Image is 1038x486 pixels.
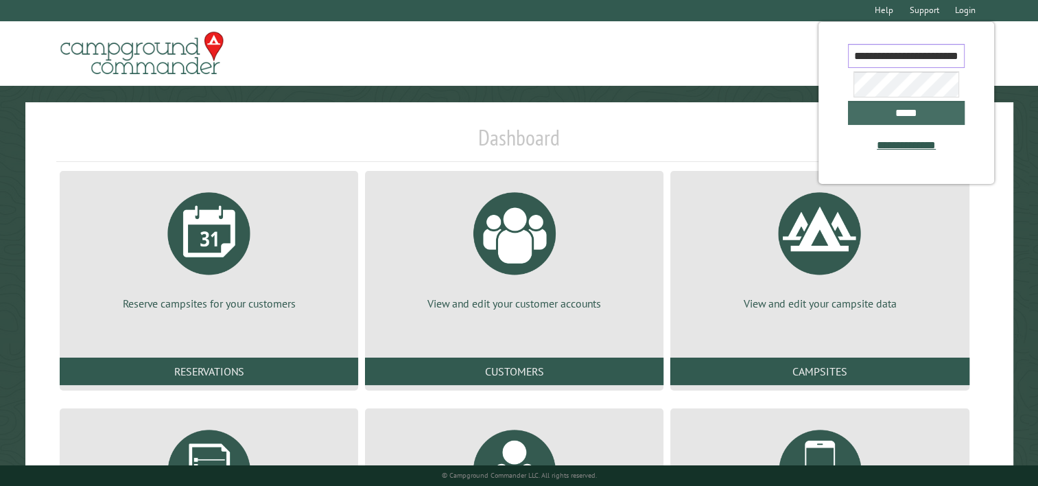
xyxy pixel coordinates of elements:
a: Reserve campsites for your customers [76,182,342,311]
a: Customers [365,358,663,385]
a: Reservations [60,358,358,385]
p: Reserve campsites for your customers [76,296,342,311]
a: View and edit your campsite data [687,182,952,311]
small: © Campground Commander LLC. All rights reserved. [442,471,597,480]
p: View and edit your customer accounts [381,296,647,311]
a: View and edit your customer accounts [381,182,647,311]
a: Campsites [670,358,969,385]
img: Campground Commander [56,27,228,80]
h1: Dashboard [56,124,982,162]
p: View and edit your campsite data [687,296,952,311]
